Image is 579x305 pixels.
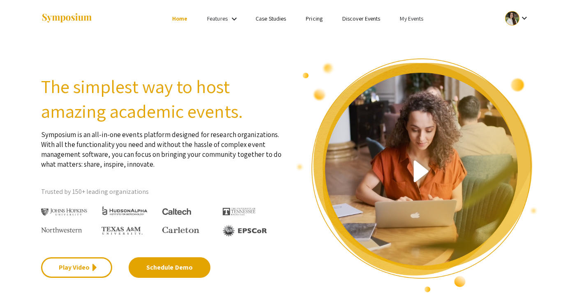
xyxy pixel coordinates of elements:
[207,15,228,22] a: Features
[256,15,286,22] a: Case Studies
[41,257,112,278] a: Play Video
[342,15,381,22] a: Discover Events
[41,186,284,198] p: Trusted by 150+ leading organizations
[223,225,268,237] img: EPSCOR
[129,257,210,278] a: Schedule Demo
[41,123,284,169] p: Symposium is an all-in-one events platform designed for research organizations. With all the func...
[172,15,187,22] a: Home
[296,58,538,293] img: video overview of Symposium
[306,15,323,22] a: Pricing
[41,208,88,216] img: Johns Hopkins University
[101,227,143,235] img: Texas A&M University
[223,208,256,215] img: The University of Tennessee
[41,227,82,232] img: Northwestern
[496,9,538,28] button: Expand account dropdown
[101,206,148,215] img: HudsonAlpha
[229,14,239,24] mat-icon: Expand Features list
[41,13,92,24] img: Symposium by ForagerOne
[519,13,529,23] mat-icon: Expand account dropdown
[162,227,199,233] img: Carleton
[400,15,423,22] a: My Events
[162,208,191,215] img: Caltech
[41,74,284,123] h2: The simplest way to host amazing academic events.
